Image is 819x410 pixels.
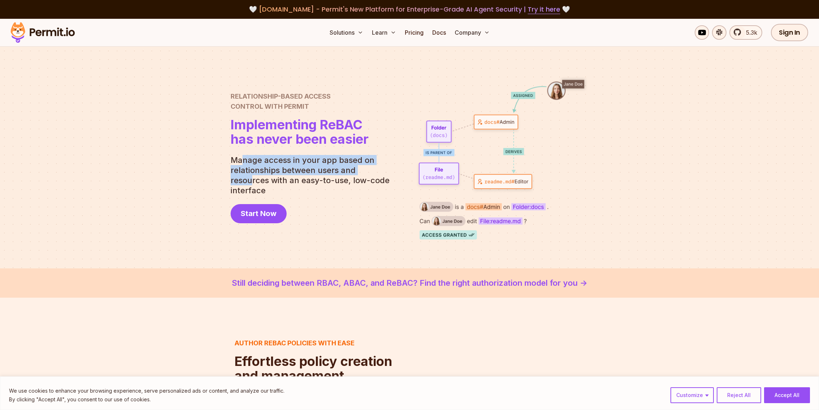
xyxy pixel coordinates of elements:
[771,24,808,41] a: Sign In
[241,208,276,219] span: Start Now
[764,387,810,403] button: Accept All
[231,204,287,223] a: Start Now
[369,25,399,40] button: Learn
[231,155,395,195] p: Manage access in your app based on relationships between users and resources with an easy-to-use,...
[452,25,493,40] button: Company
[9,387,284,395] p: We use cookies to enhance your browsing experience, serve personalized ads or content, and analyz...
[7,20,78,45] img: Permit logo
[429,25,449,40] a: Docs
[17,277,802,289] a: Still deciding between RBAC, ABAC, and ReBAC? Find the right authorization model for you ->
[327,25,366,40] button: Solutions
[231,117,369,132] span: Implementing ReBAC
[235,354,392,368] span: Effortless policy creation
[9,395,284,404] p: By clicking "Accept All", you consent to our use of cookies.
[17,4,802,14] div: 🤍 🤍
[231,91,369,112] h2: Control with Permit
[528,5,560,14] a: Try it here
[402,25,426,40] a: Pricing
[717,387,761,403] button: Reject All
[259,5,560,14] span: [DOMAIN_NAME] - Permit's New Platform for Enterprise-Grade AI Agent Security |
[231,91,369,102] span: Relationship-Based Access
[235,338,392,348] h3: Author ReBAC policies with ease
[235,354,392,383] h2: and management
[742,28,757,37] span: 5.3k
[729,25,762,40] a: 5.3k
[670,387,714,403] button: Customize
[231,117,369,146] h1: has never been easier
